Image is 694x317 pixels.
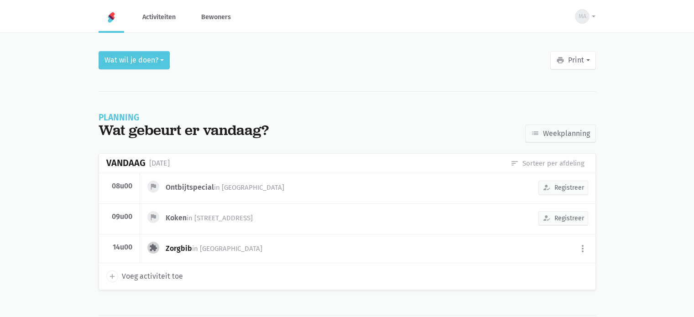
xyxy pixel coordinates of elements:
i: list [531,129,539,137]
button: MA [569,6,595,27]
button: Wat wil je doen? [99,51,170,69]
i: add [108,272,116,281]
div: 14u00 [106,243,133,252]
i: print [556,56,564,64]
button: Registreer [538,181,588,195]
div: Wat gebeurt er vandaag? [99,122,269,139]
img: Home [106,12,117,23]
div: Planning [99,114,269,122]
span: in [GEOGRAPHIC_DATA] [214,183,284,192]
div: [DATE] [149,157,170,169]
div: 09u00 [106,212,133,221]
button: Registreer [538,211,588,225]
i: extension [149,244,157,252]
i: how_to_reg [543,183,551,192]
div: 08u00 [106,182,133,191]
div: Koken [166,213,260,223]
div: Vandaag [106,158,146,168]
i: flag [149,182,157,191]
a: add Voeg activiteit toe [106,270,183,282]
i: how_to_reg [543,214,551,222]
i: sort [511,159,519,167]
a: Activiteiten [135,2,183,32]
span: in [GEOGRAPHIC_DATA] [192,244,262,253]
div: Ontbijtspecial [166,182,292,192]
span: MA [579,12,586,21]
a: Sorteer per afdeling [511,158,584,168]
button: Print [550,51,595,69]
span: in [STREET_ADDRESS] [187,214,253,222]
i: flag [149,213,157,221]
a: Weekplanning [525,125,596,143]
span: Voeg activiteit toe [122,270,183,282]
div: Zorgbib [166,244,270,254]
a: Bewoners [194,2,238,32]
